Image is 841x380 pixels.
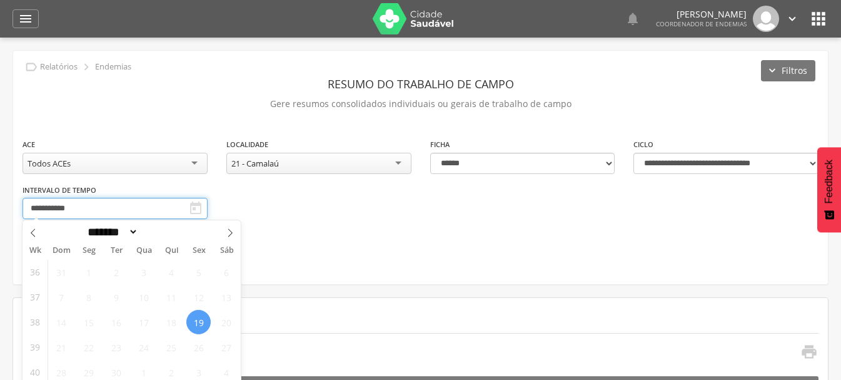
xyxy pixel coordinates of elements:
[76,310,101,334] span: Setembro 15, 2025
[656,10,747,19] p: [PERSON_NAME]
[159,310,183,334] span: Setembro 18, 2025
[104,310,128,334] span: Setembro 16, 2025
[214,335,238,359] span: Setembro 27, 2025
[23,140,35,150] label: ACE
[84,225,139,239] select: Month
[130,247,158,255] span: Qua
[131,260,156,284] span: Setembro 3, 2025
[231,158,279,169] div: 21 - Camalaú
[30,310,40,334] span: 38
[800,343,818,361] i: 
[625,6,640,32] a: 
[808,9,828,29] i: 
[214,310,238,334] span: Setembro 20, 2025
[656,19,747,28] span: Coordenador de Endemias
[214,285,238,309] span: Setembro 13, 2025
[75,247,103,255] span: Seg
[625,11,640,26] i: 
[24,60,38,74] i: 
[23,95,818,113] p: Gere resumos consolidados individuais ou gerais de trabalho de campo
[188,201,203,216] i: 
[817,147,841,232] button: Feedback - Mostrar pesquisa
[186,335,211,359] span: Setembro 26, 2025
[159,260,183,284] span: Setembro 4, 2025
[49,260,73,284] span: Agosto 31, 2025
[49,285,73,309] span: Setembro 7, 2025
[761,60,815,81] button: Filtros
[186,260,211,284] span: Setembro 5, 2025
[18,11,33,26] i: 
[104,260,128,284] span: Setembro 2, 2025
[23,185,96,195] label: Intervalo de Tempo
[76,285,101,309] span: Setembro 8, 2025
[76,260,101,284] span: Setembro 1, 2025
[158,247,186,255] span: Qui
[138,225,179,239] input: Year
[785,12,799,26] i: 
[159,335,183,359] span: Setembro 25, 2025
[633,140,653,150] label: Ciclo
[226,140,268,150] label: Localidade
[49,310,73,334] span: Setembro 14, 2025
[13,9,39,28] a: 
[793,343,818,364] a: 
[159,285,183,309] span: Setembro 11, 2025
[28,158,71,169] div: Todos ACEs
[131,285,156,309] span: Setembro 10, 2025
[131,335,156,359] span: Setembro 24, 2025
[76,335,101,359] span: Setembro 22, 2025
[186,310,211,334] span: Setembro 19, 2025
[30,335,40,359] span: 39
[430,140,450,150] label: Ficha
[104,285,128,309] span: Setembro 9, 2025
[785,6,799,32] a: 
[23,73,818,95] header: Resumo do Trabalho de Campo
[823,160,835,203] span: Feedback
[95,62,131,72] p: Endemias
[49,335,73,359] span: Setembro 21, 2025
[30,285,40,309] span: 37
[186,247,213,255] span: Sex
[131,310,156,334] span: Setembro 17, 2025
[79,60,93,74] i: 
[30,260,40,284] span: 36
[214,260,238,284] span: Setembro 6, 2025
[213,247,241,255] span: Sáb
[40,62,78,72] p: Relatórios
[23,242,48,259] span: Wk
[103,247,130,255] span: Ter
[104,335,128,359] span: Setembro 23, 2025
[48,247,75,255] span: Dom
[186,285,211,309] span: Setembro 12, 2025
